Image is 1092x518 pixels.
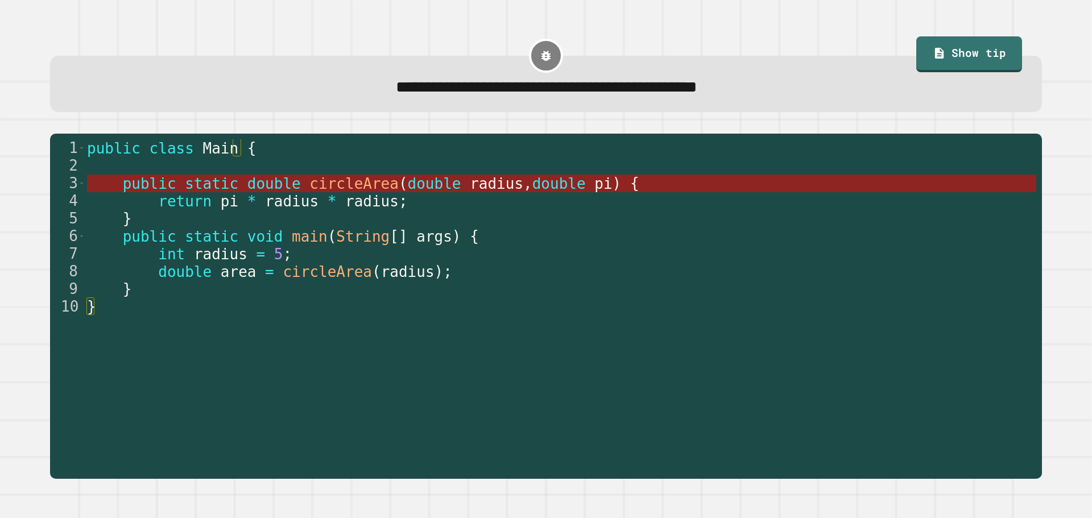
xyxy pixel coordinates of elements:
[203,140,239,157] span: Main
[50,210,85,227] div: 5
[158,246,185,263] span: int
[78,227,85,245] span: Toggle code folding, rows 6 through 9
[158,263,212,280] span: double
[78,175,85,192] span: Toggle code folding, rows 3 through 5
[345,193,399,210] span: radius
[87,140,140,157] span: public
[158,193,212,210] span: return
[50,175,85,192] div: 3
[50,280,85,298] div: 9
[194,246,247,263] span: radius
[247,228,283,245] span: void
[257,246,266,263] span: =
[265,263,274,280] span: =
[78,139,85,157] span: Toggle code folding, rows 1 through 10
[221,263,257,280] span: area
[381,263,435,280] span: radius
[50,245,85,263] div: 7
[50,157,85,175] div: 2
[408,175,461,192] span: double
[123,228,176,245] span: public
[283,263,373,280] span: circleArea
[265,193,318,210] span: radius
[416,228,452,245] span: args
[50,192,85,210] div: 4
[292,228,328,245] span: main
[221,193,238,210] span: pi
[50,139,85,157] div: 1
[470,175,523,192] span: radius
[916,36,1022,73] a: Show tip
[50,263,85,280] div: 8
[50,227,85,245] div: 6
[310,175,399,192] span: circleArea
[337,228,390,245] span: String
[247,175,301,192] span: double
[150,140,194,157] span: class
[50,298,85,316] div: 10
[274,246,283,263] span: 5
[532,175,586,192] span: double
[123,175,176,192] span: public
[594,175,612,192] span: pi
[185,228,238,245] span: static
[185,175,238,192] span: static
